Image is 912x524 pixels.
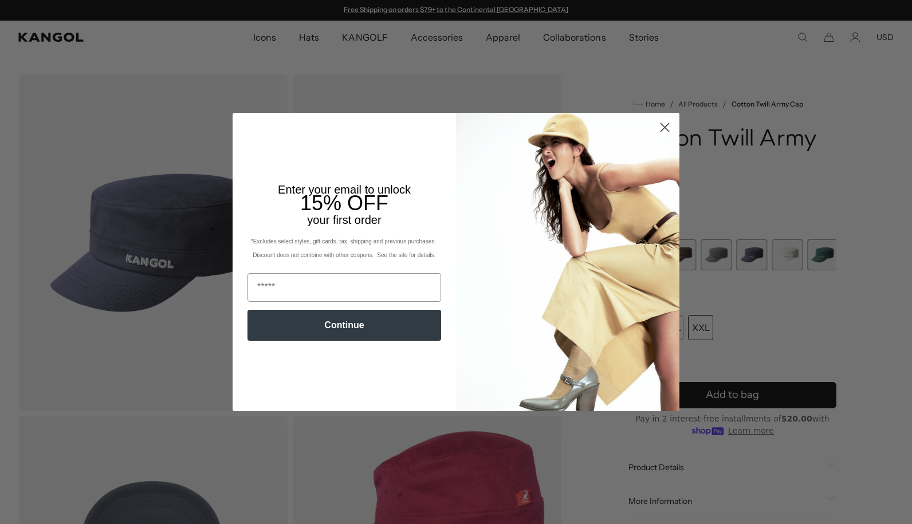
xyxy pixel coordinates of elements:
input: Email [247,273,441,302]
span: your first order [307,214,381,226]
button: Continue [247,310,441,341]
img: 93be19ad-e773-4382-80b9-c9d740c9197f.jpeg [456,113,679,411]
span: 15% OFF [300,191,388,215]
span: *Excludes select styles, gift cards, tax, shipping and previous purchases. Discount does not comb... [251,238,438,258]
button: Close dialog [655,117,675,137]
span: Enter your email to unlock [278,183,411,196]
